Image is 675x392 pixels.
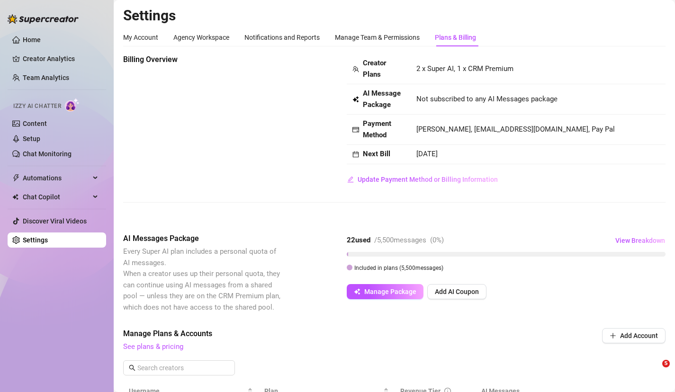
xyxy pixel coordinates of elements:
[364,288,416,295] span: Manage Package
[123,328,538,339] span: Manage Plans & Accounts
[352,126,359,133] span: credit-card
[12,194,18,200] img: Chat Copilot
[430,236,444,244] span: ( 0 %)
[662,360,670,367] span: 5
[23,217,87,225] a: Discover Viral Videos
[615,237,665,244] span: View Breakdown
[12,174,20,182] span: thunderbolt
[23,36,41,44] a: Home
[123,54,282,65] span: Billing Overview
[358,176,498,183] span: Update Payment Method or Billing Information
[374,236,426,244] span: / 5,500 messages
[23,150,72,158] a: Chat Monitoring
[427,284,486,299] button: Add AI Coupon
[615,233,666,248] button: View Breakdown
[137,363,222,373] input: Search creators
[347,236,370,244] strong: 22 used
[65,98,80,112] img: AI Chatter
[335,32,420,43] div: Manage Team & Permissions
[23,120,47,127] a: Content
[435,32,476,43] div: Plans & Billing
[123,32,158,43] div: My Account
[363,150,390,158] strong: Next Bill
[23,51,99,66] a: Creator Analytics
[347,284,423,299] button: Manage Package
[643,360,666,383] iframe: Intercom live chat
[610,332,616,339] span: plus
[602,328,666,343] button: Add Account
[416,150,438,158] span: [DATE]
[244,32,320,43] div: Notifications and Reports
[173,32,229,43] div: Agency Workspace
[23,135,40,143] a: Setup
[123,7,666,25] h2: Settings
[347,176,354,183] span: edit
[23,189,90,205] span: Chat Copilot
[352,151,359,158] span: calendar
[123,233,282,244] span: AI Messages Package
[347,172,498,187] button: Update Payment Method or Billing Information
[123,342,183,351] a: See plans & pricing
[8,14,79,24] img: logo-BBDzfeDw.svg
[352,66,359,72] span: team
[129,365,135,371] span: search
[23,170,90,186] span: Automations
[363,119,391,139] strong: Payment Method
[416,94,558,105] span: Not subscribed to any AI Messages package
[23,236,48,244] a: Settings
[416,64,513,73] span: 2 x Super AI, 1 x CRM Premium
[23,74,69,81] a: Team Analytics
[13,102,61,111] span: Izzy AI Chatter
[620,332,658,339] span: Add Account
[363,59,386,79] strong: Creator Plans
[363,89,401,109] strong: AI Message Package
[416,125,615,134] span: [PERSON_NAME], [EMAIL_ADDRESS][DOMAIN_NAME], Pay Pal
[123,247,280,312] span: Every Super AI plan includes a personal quota of AI messages. When a creator uses up their person...
[435,288,479,295] span: Add AI Coupon
[354,265,443,271] span: Included in plans ( 5,500 messages)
